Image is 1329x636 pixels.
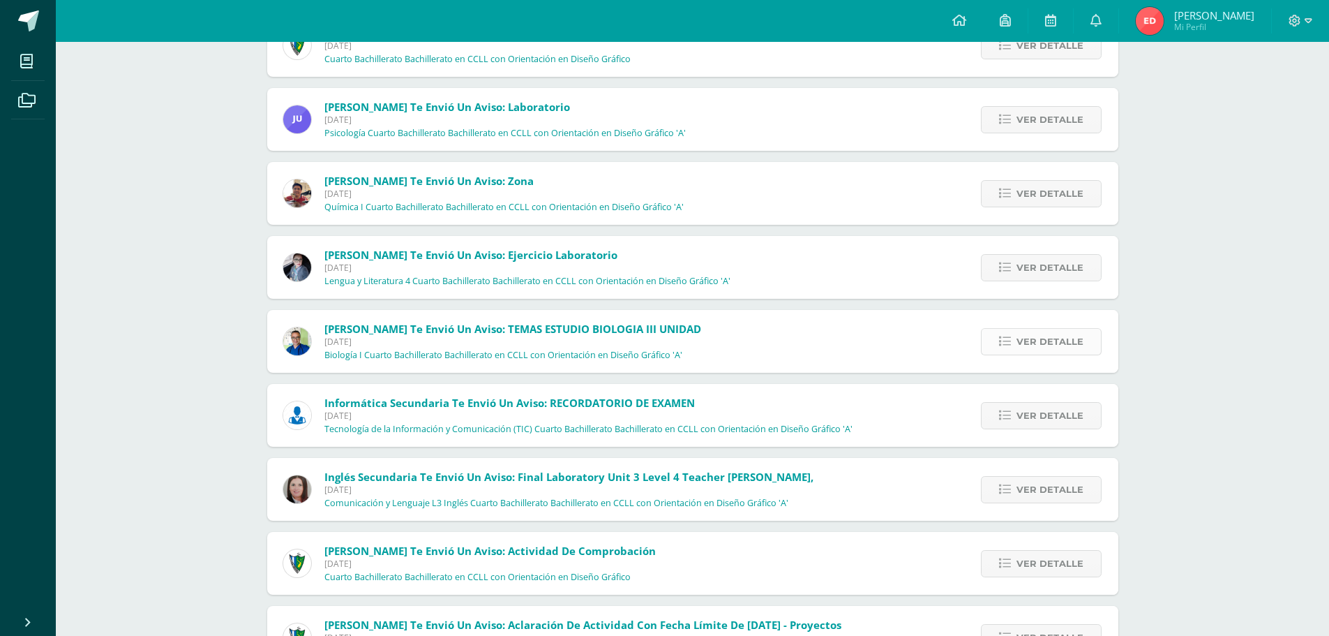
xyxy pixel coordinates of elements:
span: [PERSON_NAME] te envió un aviso: Zona [324,174,534,188]
img: 692ded2a22070436d299c26f70cfa591.png [283,327,311,355]
span: [DATE] [324,558,656,570]
p: Comunicación y Lenguaje L3 Inglés Cuarto Bachillerato Bachillerato en CCLL con Orientación en Dis... [324,498,788,509]
p: Tecnología de la Información y Comunicación (TIC) Cuarto Bachillerato Bachillerato en CCLL con Or... [324,424,853,435]
span: Ver detalle [1016,255,1083,281]
span: Ver detalle [1016,403,1083,429]
span: Ver detalle [1016,107,1083,133]
span: Informática Secundaria te envió un aviso: RECORDATORIO DE EXAMEN [324,396,695,410]
span: [DATE] [324,484,813,496]
p: Cuarto Bachillerato Bachillerato en CCLL con Orientación en Diseño Gráfico [324,54,631,65]
span: [PERSON_NAME] te envió un aviso: Actividad de Comprobación [324,544,656,558]
span: [DATE] [324,188,684,200]
span: [DATE] [324,410,853,422]
span: [PERSON_NAME] te envió un aviso: TEMAS ESTUDIO BIOLOGIA III UNIDAD [324,322,701,336]
span: Ver detalle [1016,33,1083,59]
img: cb93aa548b99414539690fcffb7d5efd.png [283,179,311,207]
img: 6ed6846fa57649245178fca9fc9a58dd.png [283,401,311,429]
img: 9f174a157161b4ddbe12118a61fed988.png [283,31,311,59]
span: Ver detalle [1016,551,1083,577]
span: [PERSON_NAME] te envió un aviso: Aclaración de Actividad con fecha límite de [DATE] - Proyectos [324,618,841,632]
img: afcc9afa039ad5132f92e128405db37d.png [1136,7,1164,35]
span: [PERSON_NAME] te envió un aviso: Laboratorio [324,100,570,114]
span: Inglés Secundaria te envió un aviso: Final Laboratory Unit 3 Level 4 Teacher [PERSON_NAME], [324,470,813,484]
img: 0261123e46d54018888246571527a9cf.png [283,105,311,133]
img: 702136d6d401d1cd4ce1c6f6778c2e49.png [283,253,311,281]
span: [DATE] [324,262,730,274]
span: [DATE] [324,114,686,126]
p: Química I Cuarto Bachillerato Bachillerato en CCLL con Orientación en Diseño Gráfico 'A' [324,202,684,213]
p: Psicología Cuarto Bachillerato Bachillerato en CCLL con Orientación en Diseño Gráfico 'A' [324,128,686,139]
p: Lengua y Literatura 4 Cuarto Bachillerato Bachillerato en CCLL con Orientación en Diseño Gráfico 'A' [324,276,730,287]
img: 9f174a157161b4ddbe12118a61fed988.png [283,549,311,577]
span: [DATE] [324,336,701,348]
span: Ver detalle [1016,329,1083,355]
span: [DATE] [324,40,631,52]
img: 8af0450cf43d44e38c4a1497329761f3.png [283,475,311,503]
p: Biología I Cuarto Bachillerato Bachillerato en CCLL con Orientación en Diseño Gráfico 'A' [324,350,682,361]
span: [PERSON_NAME] [1174,8,1254,22]
span: Ver detalle [1016,477,1083,503]
p: Cuarto Bachillerato Bachillerato en CCLL con Orientación en Diseño Gráfico [324,572,631,583]
span: Mi Perfil [1174,21,1254,33]
span: [PERSON_NAME] te envió un aviso: Ejercicio laboratorio [324,248,617,262]
span: Ver detalle [1016,181,1083,207]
